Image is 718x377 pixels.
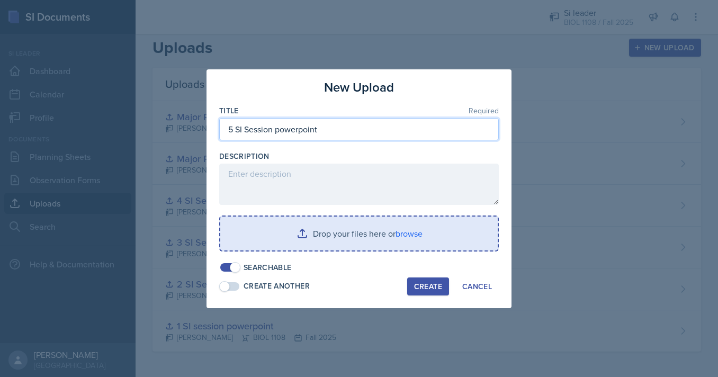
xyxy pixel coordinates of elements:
div: Create Another [244,281,310,292]
h3: New Upload [324,78,394,97]
input: Enter title [219,118,499,140]
label: Description [219,151,270,161]
div: Searchable [244,262,292,273]
div: Create [414,282,442,291]
span: Required [469,107,499,114]
label: Title [219,105,239,116]
button: Cancel [455,277,499,295]
button: Create [407,277,449,295]
div: Cancel [462,282,492,291]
